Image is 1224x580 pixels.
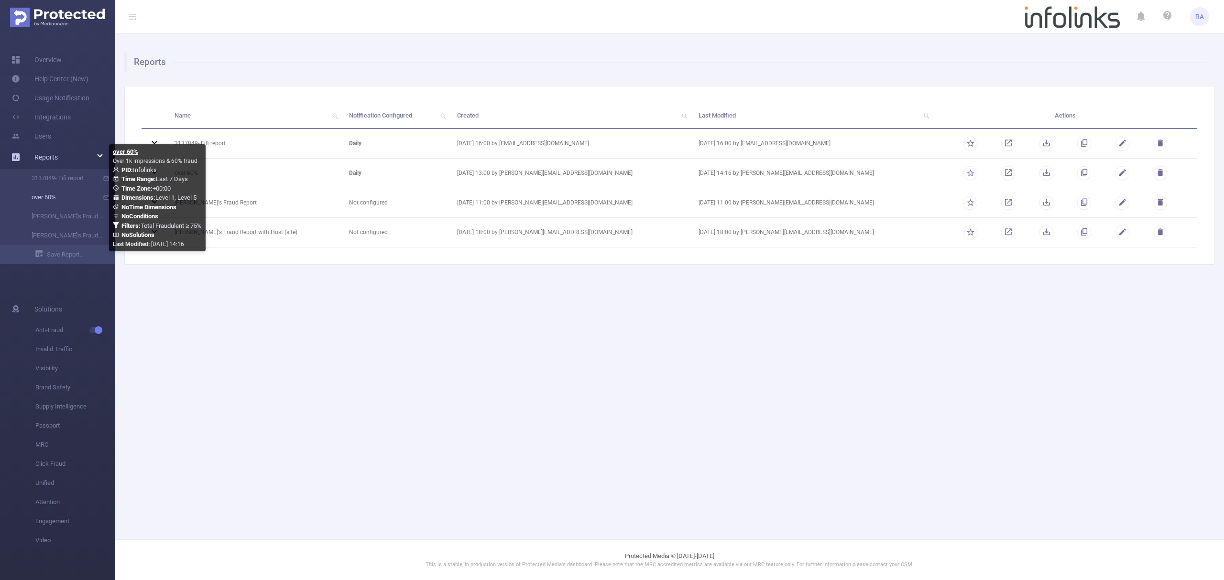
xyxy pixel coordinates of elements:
a: Integrations [11,107,71,127]
td: [DATE] 14:16 by [PERSON_NAME][EMAIL_ADDRESS][DOMAIN_NAME] [691,159,933,188]
b: PID: [121,166,133,173]
span: Attention [35,493,115,512]
b: Time Range: [121,175,156,183]
td: Not configured [342,218,449,247]
span: Total Fraudulent ≥ 75% [121,222,202,229]
a: Reports [34,148,58,167]
span: Engagement [35,512,115,531]
span: Solutions [34,300,62,319]
a: [PERSON_NAME]'s Fraud Report [19,207,103,226]
span: Over 1k impressions & 60% fraud [113,158,197,164]
td: [DATE] 16:00 by [EMAIL_ADDRESS][DOMAIN_NAME] [691,129,933,159]
span: Passport [35,416,115,435]
td: [PERSON_NAME]'s Fraud Report [167,188,342,218]
span: Anti-Fraud [35,321,115,340]
span: Video [35,531,115,550]
b: No Time Dimensions [121,204,176,211]
span: Visibility [35,359,115,378]
td: Not configured [342,188,449,218]
b: Dimensions : [121,194,155,201]
span: Brand Safety [35,378,115,397]
span: Invalid Traffic [35,340,115,359]
a: 3137849- Fifi report [19,169,103,188]
span: Infolinks Last 7 Days +00:00 [113,166,202,239]
span: Click Fraud [35,454,115,473]
a: Help Center (New) [11,69,88,88]
img: Protected Media [10,8,105,27]
td: [DATE] 11:00 by [PERSON_NAME][EMAIL_ADDRESS][DOMAIN_NAME] [691,188,933,218]
b: daily [349,140,361,147]
td: [DATE] 18:00 by [PERSON_NAME][EMAIL_ADDRESS][DOMAIN_NAME] [450,218,692,247]
td: [DATE] 13:00 by [PERSON_NAME][EMAIL_ADDRESS][DOMAIN_NAME] [450,159,692,188]
span: Level 1, Level 5 [121,194,197,201]
footer: Protected Media © [DATE]-[DATE] [115,539,1224,580]
a: Overview [11,50,62,69]
span: MRC [35,435,115,454]
td: [DATE] 18:00 by [PERSON_NAME][EMAIL_ADDRESS][DOMAIN_NAME] [691,218,933,247]
a: Save Report... [35,245,115,264]
span: Created [457,112,479,119]
i: icon: search [328,103,342,128]
span: Reports [34,153,58,161]
i: icon: search [437,103,450,128]
h1: Reports [124,53,1206,72]
a: Usage Notification [11,88,89,107]
td: [DATE] 11:00 by [PERSON_NAME][EMAIL_ADDRESS][DOMAIN_NAME] [450,188,692,218]
b: daily [349,170,361,176]
span: Supply Intelligence [35,397,115,416]
a: over 60% [19,188,103,207]
span: [DATE] 14:16 [113,241,184,247]
b: Last Modified: [113,241,150,247]
b: Filters : [121,222,141,229]
span: RA [1195,7,1204,26]
td: over 60% [167,159,342,188]
p: This is a stable, in production version of Protected Media's dashboard. Please note that the MRC ... [139,561,1200,569]
b: over 60% [113,148,138,155]
span: Name [175,112,191,119]
td: [PERSON_NAME]'s Fraud Report with Host (site) [167,218,342,247]
b: Time Zone: [121,185,153,192]
span: Notification Configured [349,112,412,119]
a: Users [11,127,51,146]
i: icon: search [678,103,691,128]
span: Actions [1055,112,1076,119]
b: No Conditions [121,213,158,220]
span: Unified [35,473,115,493]
i: icon: search [920,103,933,128]
i: icon: user [113,166,121,172]
b: No Solutions [121,231,154,238]
td: 3137849- Fifi report [167,129,342,159]
td: [DATE] 16:00 by [EMAIL_ADDRESS][DOMAIN_NAME] [450,129,692,159]
a: [PERSON_NAME]'s Fraud Report with Host (site) [19,226,103,245]
span: Last Modified [699,112,736,119]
